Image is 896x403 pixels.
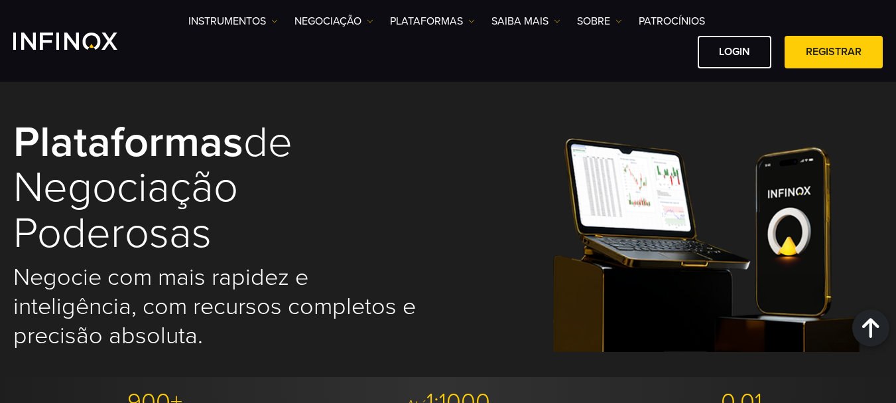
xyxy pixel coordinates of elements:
[491,13,560,29] a: Saiba mais
[639,13,705,29] a: Patrocínios
[13,120,430,256] h1: de negociação poderosas
[188,13,278,29] a: Instrumentos
[294,13,373,29] a: NEGOCIAÇÃO
[13,33,149,50] a: INFINOX Logo
[13,263,430,351] h2: Negocie com mais rapidez e inteligência, com recursos completos e precisão absoluta.
[390,13,475,29] a: PLATAFORMAS
[13,116,243,169] strong: Plataformas
[577,13,622,29] a: SOBRE
[785,36,883,68] a: Registrar
[698,36,771,68] a: Login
